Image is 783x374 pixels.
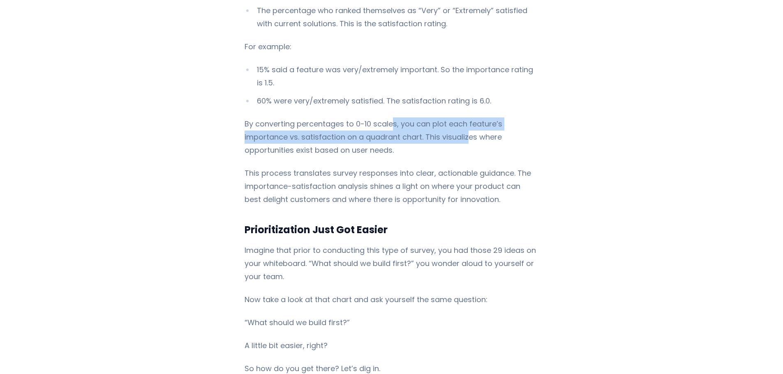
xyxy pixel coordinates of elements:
[245,223,538,237] h3: Prioritization Just Got Easier
[245,167,538,206] p: This process translates survey responses into clear, actionable guidance. The importance-satisfac...
[245,293,538,306] p: Now take a look at that chart and ask yourself the same question:
[245,63,538,89] li: 15% said a feature was very/extremely important. So the importance rating is 1.5.
[245,316,538,329] p: “What should we build first?”
[245,117,538,157] p: By converting percentages to 0-10 scales, you can plot each feature’s importance vs. satisfaction...
[245,339,538,352] p: A little bit easier, right?
[245,4,538,30] li: The percentage who ranked themselves as “Very” or “Extremely” satisfied with current solutions. T...
[245,94,538,108] li: 60% were very/extremely satisfied. The satisfaction rating is 6.0.
[245,244,538,283] p: Imagine that prior to conducting this type of survey, you had those 29 ideas on your whiteboard. ...
[245,40,538,53] p: For example:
